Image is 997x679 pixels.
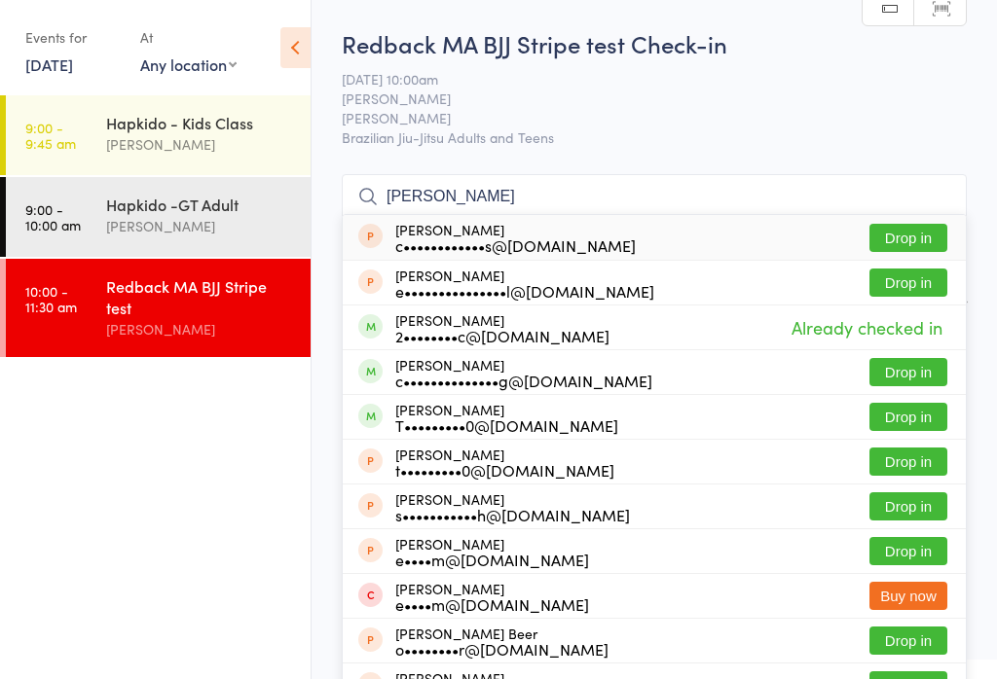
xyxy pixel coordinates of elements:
div: [PERSON_NAME] [395,536,589,567]
button: Buy now [869,582,947,610]
div: c••••••••••••••g@[DOMAIN_NAME] [395,373,652,388]
a: 9:00 -10:00 amHapkido -GT Adult[PERSON_NAME] [6,177,311,257]
span: [PERSON_NAME] [342,89,937,108]
div: [PERSON_NAME] [395,491,630,522]
div: [PERSON_NAME] [395,581,589,612]
button: Drop in [869,492,947,520]
div: e•••••••••••••••l@[DOMAIN_NAME] [395,283,654,299]
span: [DATE] 10:00am [342,69,937,89]
div: c••••••••••••s@[DOMAIN_NAME] [395,237,636,253]
div: [PERSON_NAME] [106,215,294,237]
a: [DATE] [25,54,73,75]
div: [PERSON_NAME] Beer [395,625,609,657]
button: Drop in [869,268,947,297]
div: [PERSON_NAME] [395,402,618,433]
div: [PERSON_NAME] [106,318,294,340]
time: 9:00 - 10:00 am [25,201,81,232]
div: [PERSON_NAME] [395,357,652,388]
button: Drop in [869,224,947,252]
div: Any location [140,54,237,75]
span: Already checked in [787,310,947,344]
div: o••••••••r@[DOMAIN_NAME] [395,641,609,657]
span: Brazilian Jiu-Jitsu Adults and Teens [342,127,967,147]
div: At [140,21,237,54]
button: Drop in [869,403,947,431]
div: Hapkido -GT Adult [106,194,294,215]
div: Redback MA BJJ Stripe test [106,275,294,318]
div: [PERSON_NAME] [395,312,609,343]
div: e••••m@[DOMAIN_NAME] [395,552,589,567]
button: Drop in [869,358,947,386]
span: [PERSON_NAME] [342,108,937,127]
div: Events for [25,21,121,54]
button: Drop in [869,626,947,655]
div: 2••••••••c@[DOMAIN_NAME] [395,328,609,343]
div: s•••••••••••h@[DOMAIN_NAME] [395,507,630,522]
div: e••••m@[DOMAIN_NAME] [395,596,589,612]
div: [PERSON_NAME] [395,268,654,299]
div: Hapkido - Kids Class [106,112,294,133]
div: [PERSON_NAME] [395,447,614,478]
div: T•••••••••0@[DOMAIN_NAME] [395,417,618,433]
div: t•••••••••0@[DOMAIN_NAME] [395,462,614,478]
button: Drop in [869,447,947,476]
input: Search [342,174,967,219]
button: Drop in [869,537,947,565]
a: 9:00 -9:45 amHapkido - Kids Class[PERSON_NAME] [6,95,311,175]
a: 10:00 -11:30 amRedback MA BJJ Stripe test[PERSON_NAME] [6,259,311,357]
div: [PERSON_NAME] [106,133,294,156]
time: 9:00 - 9:45 am [25,120,76,151]
time: 10:00 - 11:30 am [25,283,77,314]
h2: Redback MA BJJ Stripe test Check-in [342,27,967,59]
div: [PERSON_NAME] [395,222,636,253]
